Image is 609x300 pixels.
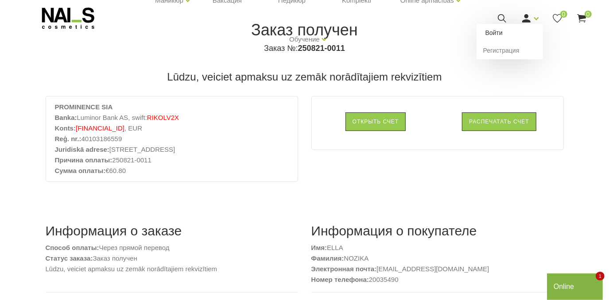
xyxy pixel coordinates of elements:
[55,135,81,142] strong: Reģ. nr.:
[585,11,592,18] span: 0
[477,42,543,59] a: Регистрация
[46,223,298,239] h2: Информация о заказе
[311,265,377,273] b: Электронная почта:
[46,244,99,251] b: Способ оплаты:
[55,134,289,144] li: 40103186559
[311,223,564,239] h2: Информация о покупателе
[55,124,76,132] strong: Konts:
[576,13,587,24] a: 0
[560,11,567,18] span: 0
[55,123,289,134] li: , EUR
[55,112,289,123] li: Luminor Bank AS, swift:
[552,13,563,24] a: 0
[55,165,289,176] li: €60.80
[46,254,93,262] b: Статус заказа:
[46,70,564,84] h3: Lūdzu, veiciet apmaksu uz zemāk norādītajiem rekvizītiem
[345,112,406,131] a: Открыть счет
[55,146,109,153] strong: Juridiskā adrese:
[462,112,536,131] a: Распечатать счет
[311,254,344,262] b: Фамилия:
[55,156,112,164] strong: Причина оплаты:
[477,24,543,42] a: Войти
[547,272,605,300] iframe: chat widget
[55,114,77,121] strong: Banka:
[289,22,320,57] a: Обучение
[311,244,327,251] b: Имя:
[55,167,106,174] strong: Сумма оплаты:
[311,276,369,283] b: Номер телефона:
[76,124,124,132] span: [FINANCIAL_ID]
[147,114,179,121] span: RIKOLV2X
[55,155,289,165] li: 250821-0011
[55,103,113,111] strong: PROMINENCE SIA
[55,144,289,155] li: [STREET_ADDRESS]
